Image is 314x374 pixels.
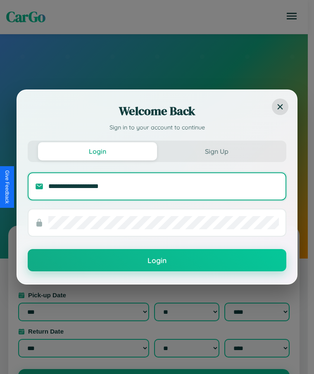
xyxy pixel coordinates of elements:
button: Login [28,249,286,271]
div: Give Feedback [4,170,10,204]
button: Login [38,142,157,160]
button: Sign Up [157,142,276,160]
h2: Welcome Back [28,103,286,119]
p: Sign in to your account to continue [28,123,286,132]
